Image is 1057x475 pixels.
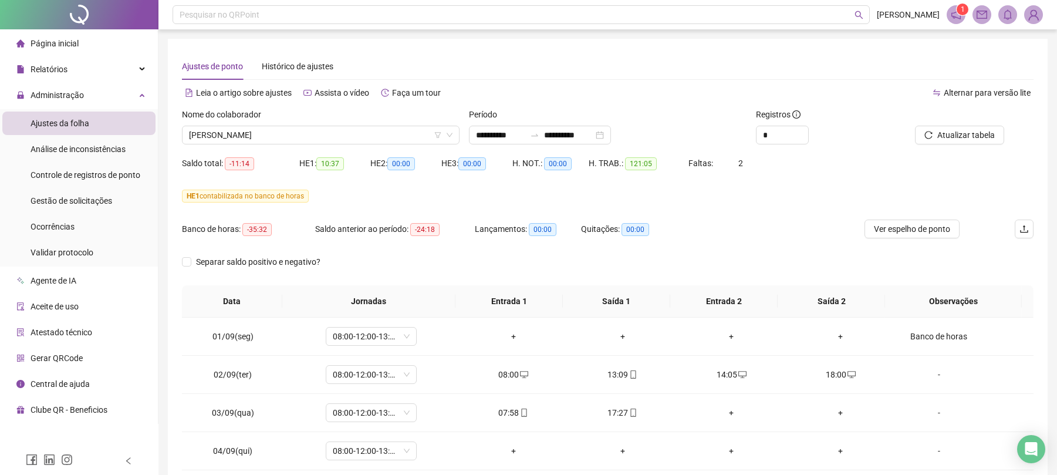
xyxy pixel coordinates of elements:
[944,88,1031,97] span: Alternar para versão lite
[182,157,299,170] div: Saldo total:
[225,157,254,170] span: -11:14
[578,330,668,343] div: +
[315,88,369,97] span: Assista o vídeo
[31,170,140,180] span: Controle de registros de ponto
[16,328,25,336] span: solution
[16,65,25,73] span: file
[904,330,974,343] div: Banco de horas
[795,406,886,419] div: +
[578,368,668,381] div: 13:09
[315,223,475,236] div: Saldo anterior ao período:
[581,223,687,236] div: Quitações:
[43,454,55,466] span: linkedin
[738,159,743,168] span: 2
[578,406,668,419] div: 17:27
[124,457,133,465] span: left
[578,444,668,457] div: +
[846,370,856,379] span: desktop
[16,380,25,388] span: info-circle
[688,159,715,168] span: Faltas:
[563,285,670,318] th: Saída 1
[628,409,637,417] span: mobile
[1025,6,1042,23] img: 85968
[196,88,292,97] span: Leia o artigo sobre ajustes
[529,223,556,236] span: 00:00
[182,190,309,203] span: contabilizada no banco de horas
[622,223,649,236] span: 00:00
[381,89,389,97] span: history
[530,130,539,140] span: to
[864,220,960,238] button: Ver espelho de ponto
[333,366,410,383] span: 08:00-12:00-13:00-18:00
[213,446,252,456] span: 04/09(qui)
[544,157,572,170] span: 00:00
[410,223,440,236] span: -24:18
[212,332,254,341] span: 01/09(seg)
[458,157,486,170] span: 00:00
[31,353,83,363] span: Gerar QRCode
[303,89,312,97] span: youtube
[961,5,965,14] span: 1
[468,444,559,457] div: +
[904,444,974,457] div: -
[512,157,589,170] div: H. NOT.:
[686,406,776,419] div: +
[475,223,581,236] div: Lançamentos:
[282,285,455,318] th: Jornadas
[904,368,974,381] div: -
[16,406,25,414] span: gift
[182,62,243,71] span: Ajustes de ponto
[957,4,968,15] sup: 1
[1002,9,1013,20] span: bell
[31,302,79,311] span: Aceite de uso
[904,406,974,419] div: -
[670,285,778,318] th: Entrada 2
[191,255,325,268] span: Separar saldo positivo e negativo?
[455,285,563,318] th: Entrada 1
[877,8,940,21] span: [PERSON_NAME]
[1017,435,1045,463] div: Open Intercom Messenger
[468,406,559,419] div: 07:58
[370,157,441,170] div: HE 2:
[189,126,452,144] span: ALBERT VINICIUS MACIEL BARBOSA
[16,302,25,311] span: audit
[530,130,539,140] span: swap-right
[441,157,512,170] div: HE 3:
[31,276,76,285] span: Agente de IA
[299,157,370,170] div: HE 1:
[214,370,252,379] span: 02/09(ter)
[31,248,93,257] span: Validar protocolo
[795,444,886,457] div: +
[31,328,92,337] span: Atestado técnico
[924,131,933,139] span: reload
[387,157,415,170] span: 00:00
[915,126,1004,144] button: Atualizar tabela
[31,222,75,231] span: Ocorrências
[333,328,410,345] span: 08:00-12:00-13:00-18:00
[31,196,112,206] span: Gestão de solicitações
[242,223,272,236] span: -35:32
[182,108,269,121] label: Nome do colaborador
[16,91,25,99] span: lock
[31,65,67,74] span: Relatórios
[187,192,200,200] span: HE 1
[469,108,505,121] label: Período
[392,88,441,97] span: Faça um tour
[31,379,90,389] span: Central de ajuda
[468,330,559,343] div: +
[16,354,25,362] span: qrcode
[31,119,89,128] span: Ajustes da folha
[434,132,441,139] span: filter
[686,330,776,343] div: +
[625,157,657,170] span: 121:05
[31,144,126,154] span: Análise de inconsistências
[185,89,193,97] span: file-text
[792,110,801,119] span: info-circle
[446,132,453,139] span: down
[686,444,776,457] div: +
[855,11,863,19] span: search
[212,408,254,417] span: 03/09(qua)
[933,89,941,97] span: swap
[885,285,1022,318] th: Observações
[262,62,333,71] span: Histórico de ajustes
